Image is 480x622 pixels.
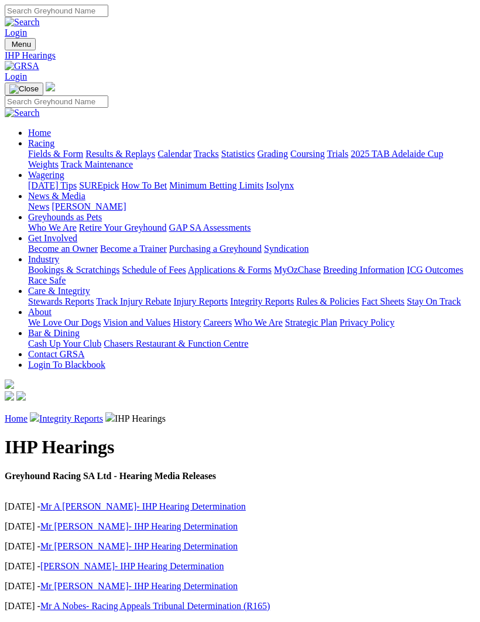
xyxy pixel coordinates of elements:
[79,180,119,190] a: SUREpick
[28,212,102,222] a: Greyhounds as Pets
[5,61,39,71] img: GRSA
[40,501,246,511] a: Mr A [PERSON_NAME]- IHP Hearing Determination
[5,5,108,17] input: Search
[96,296,171,306] a: Track Injury Rebate
[5,561,475,572] p: [DATE] -
[28,296,94,306] a: Stewards Reports
[28,286,90,296] a: Care & Integrity
[264,244,308,254] a: Syndication
[85,149,155,159] a: Results & Replays
[28,128,51,138] a: Home
[173,296,228,306] a: Injury Reports
[28,201,475,212] div: News & Media
[28,191,85,201] a: News & Media
[28,275,66,285] a: Race Safe
[39,413,103,423] a: Integrity Reports
[28,159,59,169] a: Weights
[5,71,27,81] a: Login
[5,436,475,458] h1: IHP Hearings
[407,296,461,306] a: Stay On Track
[230,296,294,306] a: Integrity Reports
[28,244,475,254] div: Get Involved
[28,317,101,327] a: We Love Our Dogs
[5,521,475,532] p: [DATE] -
[28,233,77,243] a: Get Involved
[61,159,133,169] a: Track Maintenance
[203,317,232,327] a: Careers
[28,339,101,348] a: Cash Up Your Club
[28,223,77,233] a: Who We Are
[5,601,475,611] p: [DATE] -
[173,317,201,327] a: History
[28,180,475,191] div: Wagering
[40,601,270,611] a: Mr A Nobes- Racing Appeals Tribunal Determination (R165)
[105,412,115,422] img: chevron-right.svg
[9,84,39,94] img: Close
[351,149,443,159] a: 2025 TAB Adelaide Cup
[5,83,43,95] button: Toggle navigation
[28,170,64,180] a: Wagering
[5,95,108,108] input: Search
[266,180,294,190] a: Isolynx
[5,471,216,481] strong: Greyhound Racing SA Ltd - Hearing Media Releases
[28,317,475,328] div: About
[100,244,167,254] a: Become a Trainer
[5,108,40,118] img: Search
[28,180,77,190] a: [DATE] Tips
[5,28,27,37] a: Login
[52,201,126,211] a: [PERSON_NAME]
[28,307,52,317] a: About
[169,180,263,190] a: Minimum Betting Limits
[274,265,321,275] a: MyOzChase
[5,391,14,401] img: facebook.svg
[169,244,262,254] a: Purchasing a Greyhound
[46,82,55,91] img: logo-grsa-white.png
[28,254,59,264] a: Industry
[5,38,36,50] button: Toggle navigation
[5,50,475,61] a: IHP Hearings
[407,265,463,275] a: ICG Outcomes
[28,244,98,254] a: Become an Owner
[5,412,475,424] p: IHP Hearings
[362,296,404,306] a: Fact Sheets
[28,149,83,159] a: Fields & Form
[5,380,14,389] img: logo-grsa-white.png
[5,17,40,28] img: Search
[40,581,238,591] a: Mr [PERSON_NAME]- IHP Hearing Determination
[340,317,395,327] a: Privacy Policy
[285,317,337,327] a: Strategic Plan
[169,223,251,233] a: GAP SA Assessments
[12,40,31,49] span: Menu
[188,265,272,275] a: Applications & Forms
[5,413,28,423] a: Home
[323,265,404,275] a: Breeding Information
[28,360,105,370] a: Login To Blackbook
[327,149,348,159] a: Trials
[296,296,359,306] a: Rules & Policies
[30,412,39,422] img: chevron-right.svg
[221,149,255,159] a: Statistics
[122,265,186,275] a: Schedule of Fees
[28,138,54,148] a: Racing
[258,149,288,159] a: Grading
[79,223,167,233] a: Retire Your Greyhound
[122,180,167,190] a: How To Bet
[40,541,238,551] a: Mr [PERSON_NAME]- IHP Hearing Determination
[28,339,475,349] div: Bar & Dining
[103,317,170,327] a: Vision and Values
[40,561,224,571] a: [PERSON_NAME]- IHP Hearing Determination
[28,328,80,338] a: Bar & Dining
[16,391,26,401] img: twitter.svg
[28,223,475,233] div: Greyhounds as Pets
[157,149,191,159] a: Calendar
[28,149,475,170] div: Racing
[28,265,475,286] div: Industry
[28,296,475,307] div: Care & Integrity
[194,149,219,159] a: Tracks
[5,581,475,592] p: [DATE] -
[104,339,248,348] a: Chasers Restaurant & Function Centre
[28,265,119,275] a: Bookings & Scratchings
[28,201,49,211] a: News
[40,521,238,531] a: Mr [PERSON_NAME]- IHP Hearing Determination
